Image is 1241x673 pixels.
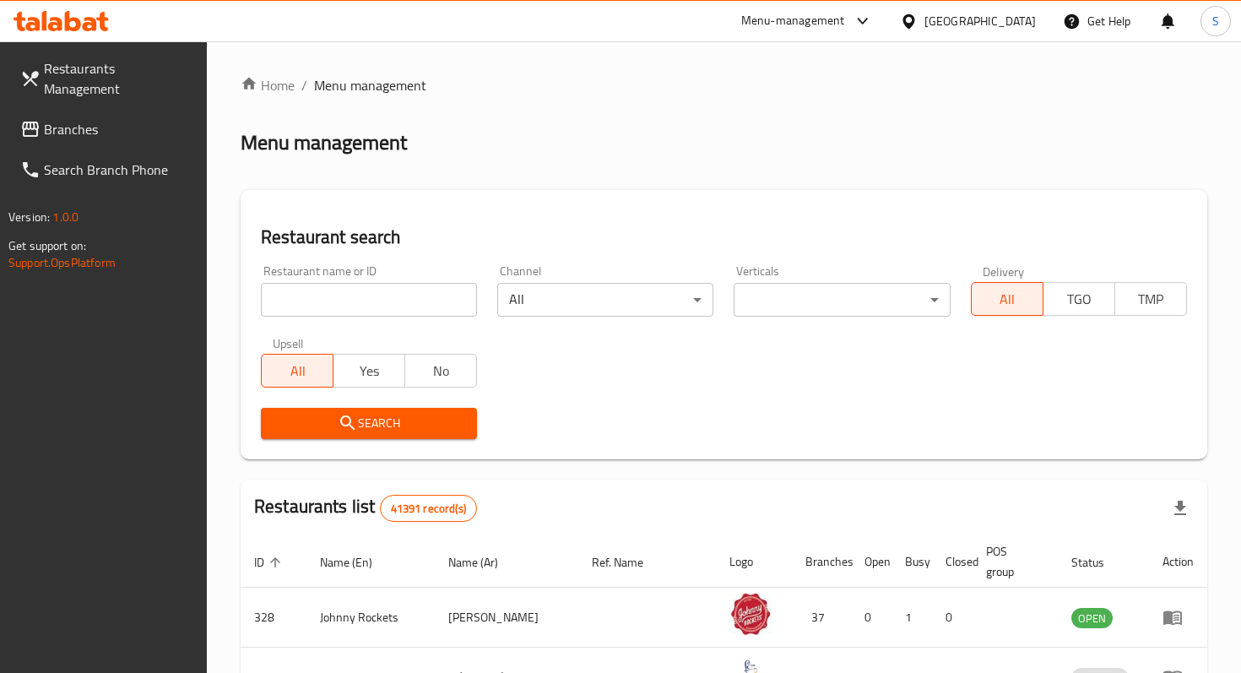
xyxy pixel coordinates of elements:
span: Name (En) [320,552,394,573]
td: 37 [792,588,851,648]
nav: breadcrumb [241,75,1207,95]
div: Export file [1160,488,1200,529]
input: Search for restaurant name or ID.. [261,283,477,317]
a: Restaurants Management [7,48,207,109]
th: Busy [891,536,932,588]
td: 328 [241,588,306,648]
div: All [497,283,713,317]
span: Version: [8,206,50,228]
button: Search [261,408,477,439]
span: Search Branch Phone [44,160,193,180]
div: OPEN [1071,608,1113,628]
span: Status [1071,552,1126,573]
div: Total records count [380,495,477,522]
span: All [978,287,1037,312]
td: Johnny Rockets [306,588,435,648]
img: Johnny Rockets [729,593,772,635]
span: TGO [1050,287,1108,312]
span: Get support on: [8,235,86,257]
label: Upsell [273,337,304,349]
li: / [301,75,307,95]
div: Menu [1162,607,1194,627]
button: All [971,282,1043,316]
span: POS group [986,541,1038,582]
a: Support.OpsPlatform [8,252,116,274]
span: ID [254,552,286,573]
a: Branches [7,109,207,149]
span: Ref. Name [592,552,665,573]
span: 41391 record(s) [381,501,476,517]
td: [PERSON_NAME] [435,588,578,648]
button: TMP [1114,282,1187,316]
th: Action [1149,536,1207,588]
span: Name (Ar) [448,552,520,573]
button: No [404,354,477,388]
th: Closed [932,536,973,588]
div: Menu-management [741,11,845,31]
span: 1.0.0 [52,206,79,228]
div: [GEOGRAPHIC_DATA] [924,12,1036,30]
span: Yes [340,359,398,383]
label: Delivery [983,265,1025,277]
th: Branches [792,536,851,588]
span: All [268,359,327,383]
span: TMP [1122,287,1180,312]
h2: Menu management [241,129,407,156]
span: Restaurants Management [44,58,193,99]
a: Search Branch Phone [7,149,207,190]
th: Logo [716,536,792,588]
span: Menu management [314,75,426,95]
td: 1 [891,588,932,648]
span: OPEN [1071,609,1113,628]
td: 0 [932,588,973,648]
div: ​ [734,283,950,317]
h2: Restaurant search [261,225,1187,250]
span: Branches [44,119,193,139]
h2: Restaurants list [254,494,477,522]
td: 0 [851,588,891,648]
a: Home [241,75,295,95]
span: S [1212,12,1219,30]
button: All [261,354,333,388]
span: Search [274,413,463,434]
button: Yes [333,354,405,388]
th: Open [851,536,891,588]
span: No [412,359,470,383]
button: TGO [1043,282,1115,316]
